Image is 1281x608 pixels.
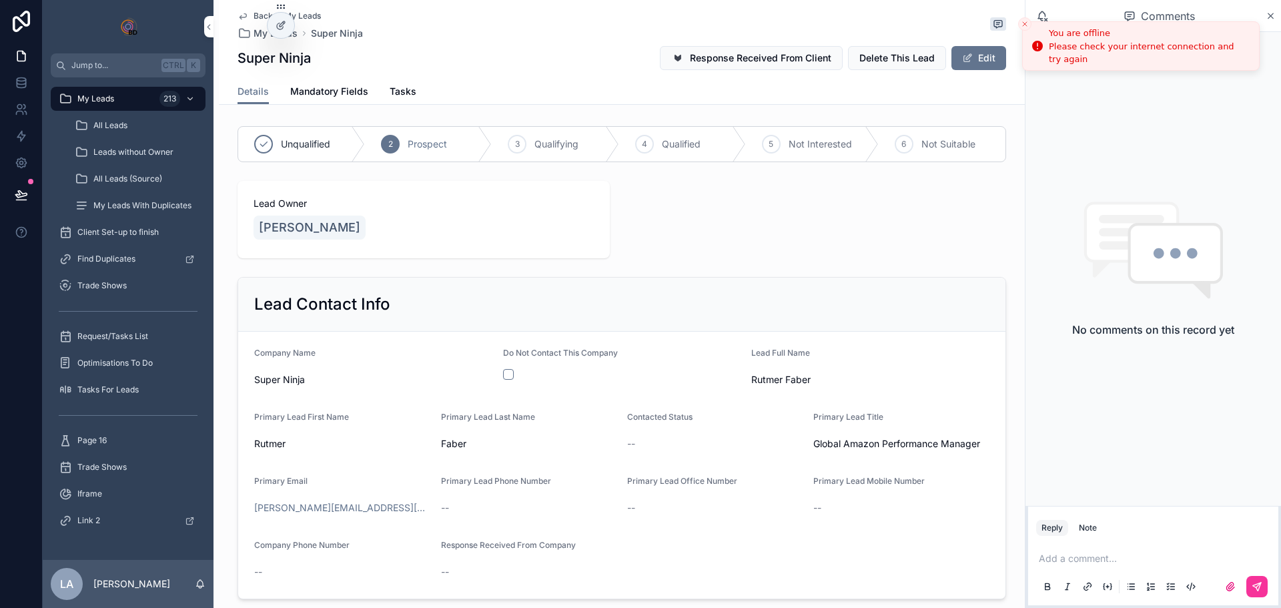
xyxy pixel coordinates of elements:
span: -- [627,501,635,515]
div: Please check your internet connection and try again [1049,41,1248,65]
span: Prospect [408,137,447,151]
span: 6 [901,139,906,149]
span: Primary Lead Last Name [441,412,535,422]
span: Page 16 [77,435,107,446]
span: -- [627,437,635,450]
a: My Leads With Duplicates [67,194,205,218]
span: Primary Lead Mobile Number [813,476,925,486]
span: 2 [388,139,393,149]
div: You are offline [1049,27,1248,40]
a: Link 2 [51,509,205,533]
span: 4 [642,139,647,149]
span: Ctrl [161,59,185,72]
button: Reply [1036,520,1068,536]
span: Qualified [662,137,701,151]
a: [PERSON_NAME] [254,216,366,240]
a: All Leads (Source) [67,167,205,191]
span: -- [813,501,821,515]
span: Response Received From Client [690,51,831,65]
h1: Super Ninja [238,49,311,67]
span: Back to My Leads [254,11,321,21]
button: Delete This Lead [848,46,946,70]
a: Trade Shows [51,274,205,298]
span: Contacted Status [627,412,693,422]
a: Page 16 [51,428,205,452]
span: Link 2 [77,515,100,526]
span: Request/Tasks List [77,331,148,342]
span: Global Amazon Performance Manager [813,437,989,450]
span: Unqualified [281,137,330,151]
span: 5 [769,139,773,149]
a: Details [238,79,269,105]
div: 213 [159,91,180,107]
span: Client Set-up to finish [77,227,159,238]
span: Iframe [77,489,102,499]
span: Super Ninja [254,373,492,386]
a: Iframe [51,482,205,506]
a: Optimisations To Do [51,351,205,375]
h2: Lead Contact Info [254,294,390,315]
span: Find Duplicates [77,254,135,264]
span: Lead Full Name [751,348,810,358]
a: Tasks [390,79,416,106]
a: Trade Shows [51,455,205,479]
span: Primary Lead Office Number [627,476,737,486]
span: Jump to... [71,60,156,71]
span: Details [238,85,269,98]
span: Company Phone Number [254,540,350,550]
div: Note [1079,523,1097,533]
span: Do Not Contact This Company [503,348,618,358]
a: Super Ninja [311,27,363,40]
span: K [188,60,199,71]
span: Tasks [390,85,416,98]
span: Leads without Owner [93,147,173,158]
span: Trade Shows [77,462,127,473]
span: Comments [1141,8,1195,24]
button: Edit [951,46,1006,70]
span: Not Interested [789,137,852,151]
a: My Leads [238,27,298,40]
span: Primary Lead Phone Number [441,476,551,486]
a: Leads without Owner [67,140,205,164]
span: Mandatory Fields [290,85,368,98]
span: Optimisations To Do [77,358,153,368]
span: Qualifying [534,137,578,151]
span: My Leads [254,27,298,40]
span: My Leads [77,93,114,104]
span: Lead Owner [254,197,594,210]
button: Note [1074,520,1102,536]
button: Close toast [1018,17,1031,31]
a: All Leads [67,113,205,137]
button: Response Received From Client [660,46,843,70]
img: App logo [117,16,139,37]
span: Not Suitable [921,137,975,151]
a: Find Duplicates [51,247,205,271]
a: Back to My Leads [238,11,321,21]
span: Faber [441,437,617,450]
span: Trade Shows [77,280,127,291]
p: [PERSON_NAME] [93,577,170,591]
span: [PERSON_NAME] [259,218,360,237]
h2: No comments on this record yet [1072,322,1234,338]
span: 3 [515,139,520,149]
span: Company Name [254,348,316,358]
span: All Leads (Source) [93,174,162,184]
span: Response Received From Company [441,540,576,550]
div: scrollable content [43,77,213,550]
span: LA [60,576,73,592]
span: Delete This Lead [859,51,935,65]
button: Jump to...CtrlK [51,53,205,77]
span: -- [254,565,262,579]
span: -- [441,501,449,515]
a: Client Set-up to finish [51,220,205,244]
a: My Leads213 [51,87,205,111]
span: Rutmer Faber [751,373,989,386]
a: Request/Tasks List [51,324,205,348]
span: All Leads [93,120,127,131]
a: [PERSON_NAME][EMAIL_ADDRESS][DOMAIN_NAME] [254,501,430,515]
span: -- [441,565,449,579]
a: Mandatory Fields [290,79,368,106]
span: Tasks For Leads [77,384,139,395]
span: Primary Lead First Name [254,412,349,422]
